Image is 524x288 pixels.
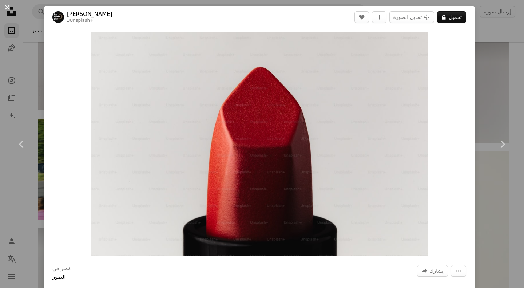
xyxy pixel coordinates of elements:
[417,265,448,277] button: شارك هذه الصورة
[437,11,466,23] button: تحميل
[52,11,64,23] img: انتقل إلى الملف الشخصي لكارولينا جرابوسكا
[67,18,70,23] font: لـ
[480,109,524,179] a: التالي
[389,11,434,23] button: تعديل الصورة
[67,11,112,17] font: [PERSON_NAME]
[52,273,66,280] a: الصور
[372,11,386,23] button: إضافة إلى المجموعة
[354,11,369,23] button: يحب
[449,14,462,20] font: تحميل
[393,14,422,20] font: تعديل الصورة
[91,32,427,256] button: قم بتكبير هذه الصورة
[67,11,112,18] a: [PERSON_NAME]
[52,265,71,271] font: مُميز في
[451,265,466,277] button: مزيد من الإجراءات
[91,32,427,256] img: لقطة مقربة لرصاصة أحمر الشفاه
[70,18,94,23] a: Unsplash+
[429,268,444,274] font: يشارك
